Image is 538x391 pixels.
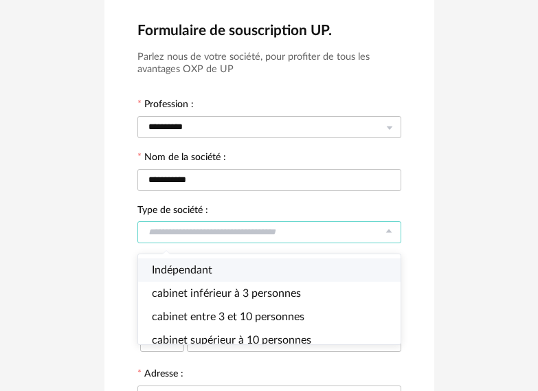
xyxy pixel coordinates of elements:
[137,100,194,112] label: Profession :
[152,265,212,276] span: Indépendant
[137,153,226,165] label: Nom de la société :
[152,335,311,346] span: cabinet supérieur à 10 personnes
[137,51,401,76] h3: Parlez nous de votre société, pour profiter de tous les avantages OXP de UP
[152,311,304,322] span: cabinet entre 3 et 10 personnes
[137,369,183,381] label: Adresse :
[152,288,301,299] span: cabinet inférieur à 3 personnes
[137,205,208,218] label: Type de société :
[137,21,401,40] h2: Formulaire de souscription UP.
